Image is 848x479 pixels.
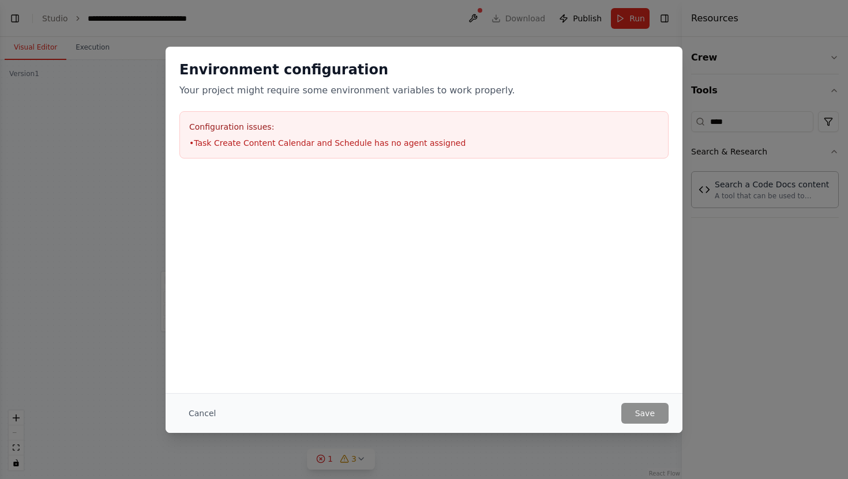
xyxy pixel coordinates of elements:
button: Save [621,403,669,424]
li: • Task Create Content Calendar and Schedule has no agent assigned [189,137,659,149]
h3: Configuration issues: [189,121,659,133]
p: Your project might require some environment variables to work properly. [179,84,669,97]
button: Cancel [179,403,225,424]
h2: Environment configuration [179,61,669,79]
